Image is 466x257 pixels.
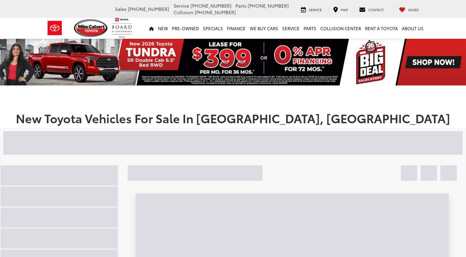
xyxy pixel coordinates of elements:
span: Collision [174,9,193,15]
a: About Us [400,18,426,39]
img: Toyota [42,17,67,39]
span: [PHONE_NUMBER] [128,6,169,12]
a: Collision Center [318,18,363,39]
span: [PHONE_NUMBER] [248,2,289,9]
img: Mike Calvert Toyota [74,19,109,37]
a: Rent a Toyota [363,18,400,39]
span: Service [174,2,189,9]
span: Map [341,7,348,12]
a: Pre-Owned [170,18,201,39]
span: Contact [368,7,384,12]
a: WE BUY CARS [248,18,280,39]
a: Specials [201,18,225,39]
a: Map [328,6,353,12]
a: Service [296,6,327,12]
a: Contact [354,6,389,12]
a: Service [280,18,302,39]
a: New [156,18,170,39]
a: Finance [225,18,248,39]
a: My Saved Vehicles [394,6,424,12]
span: [PHONE_NUMBER] [190,2,232,9]
span: [PHONE_NUMBER] [195,9,236,15]
a: Home [147,18,156,39]
span: Sales [115,6,127,12]
span: Saved [408,7,419,12]
a: Parts [302,18,318,39]
span: Parts [235,2,246,9]
span: Service [309,7,322,12]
